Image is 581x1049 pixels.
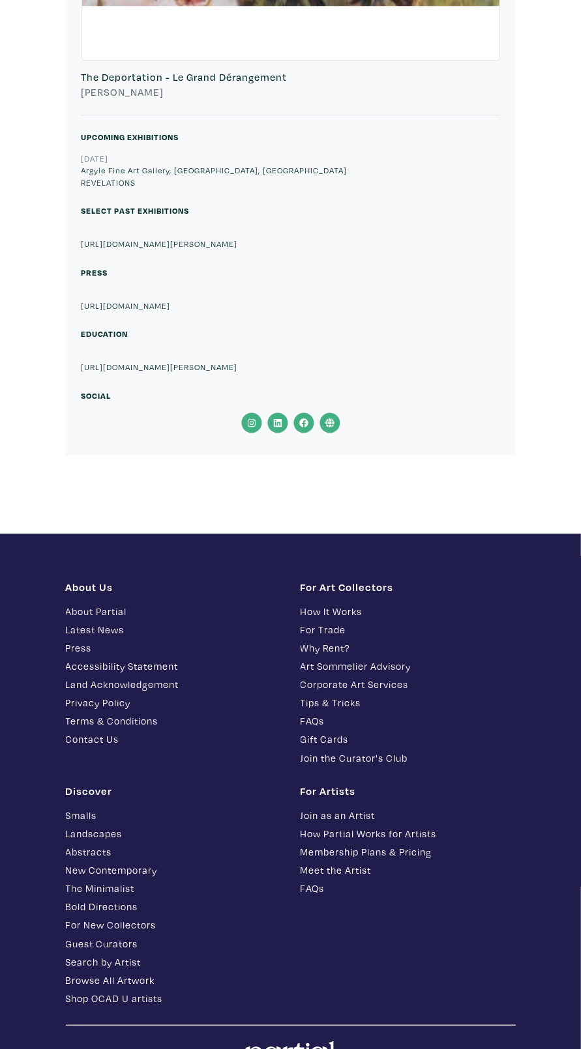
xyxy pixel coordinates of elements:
[82,205,190,216] small: Select Past Exhibitions
[66,581,281,594] h1: About Us
[301,751,516,766] a: Join the Curator's Club
[301,640,516,655] a: Why Rent?
[301,581,516,594] h1: For Art Collectors
[82,71,500,83] h6: The Deportation - Le Grand Dérangement
[66,844,281,859] a: Abstracts
[66,695,281,710] a: Privacy Policy
[66,622,281,637] a: Latest News
[66,677,281,692] a: Land Acknowledgement
[66,899,281,914] a: Bold Directions
[82,225,500,250] p: [URL][DOMAIN_NAME][PERSON_NAME]
[301,826,516,841] a: How Partial Works for Artists
[301,863,516,878] a: Meet the Artist
[301,713,516,728] a: FAQs
[66,991,281,1006] a: Shop OCAD U artists
[82,86,500,98] h6: [PERSON_NAME]
[301,622,516,637] a: For Trade
[82,132,179,142] small: Upcoming Exhibitions
[301,695,516,710] a: Tips & Tricks
[301,844,516,859] a: Membership Plans & Pricing
[66,808,281,823] a: Smalls
[301,808,516,823] a: Join as an Artist
[66,917,281,932] a: For New Collectors
[301,881,516,896] a: FAQs
[66,659,281,674] a: Accessibility Statement
[82,164,500,189] p: Argyle Fine Art Gallery, [GEOGRAPHIC_DATA], [GEOGRAPHIC_DATA] REVELATIONS
[301,659,516,674] a: Art Sommelier Advisory
[66,604,281,619] a: About Partial
[82,390,112,401] small: Social
[66,713,281,728] a: Terms & Conditions
[82,267,108,278] small: Press
[82,328,128,339] small: Education
[82,153,109,164] small: [DATE]
[66,732,281,747] a: Contact Us
[66,863,281,878] a: New Contemporary
[66,936,281,951] a: Guest Curators
[66,973,281,988] a: Browse All Artwork
[66,784,281,798] h1: Discover
[66,881,281,896] a: The Minimalist
[301,604,516,619] a: How It Works
[301,677,516,692] a: Corporate Art Services
[82,349,500,373] p: [URL][DOMAIN_NAME][PERSON_NAME]
[301,784,516,798] h1: For Artists
[301,732,516,747] a: Gift Cards
[66,640,281,655] a: Press
[82,287,500,312] p: [URL][DOMAIN_NAME]
[66,955,281,970] a: Search by Artist
[66,826,281,841] a: Landscapes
